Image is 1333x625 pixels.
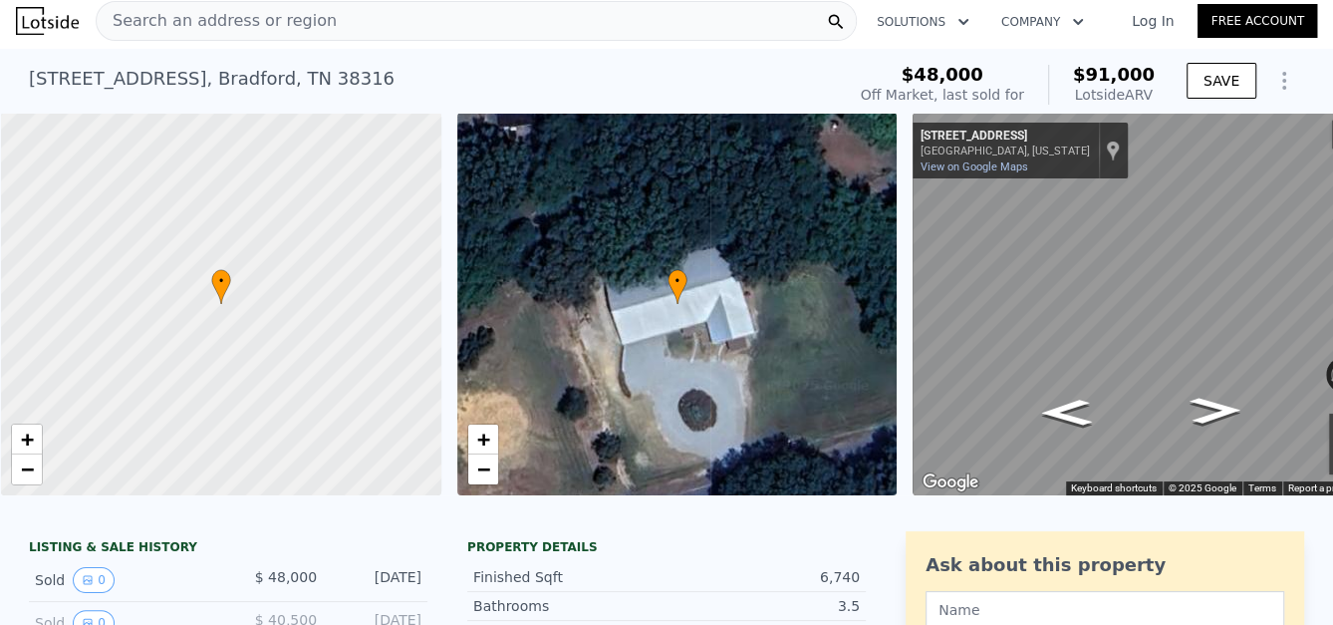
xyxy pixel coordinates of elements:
button: Solutions [861,4,985,40]
button: View historical data [73,567,115,593]
span: + [21,427,34,452]
div: • [667,269,687,304]
span: Search an address or region [97,9,337,33]
div: Lotside ARV [1073,85,1155,105]
path: Go East, Western Ave [1168,391,1262,430]
a: Terms (opens in new tab) [1248,482,1276,493]
a: Log In [1108,11,1198,31]
div: Bathrooms [473,596,666,616]
div: Sold [35,567,212,593]
span: − [21,457,34,481]
a: Zoom in [468,425,498,455]
img: Google [918,469,983,495]
span: $91,000 [1073,64,1155,85]
button: SAVE [1187,63,1256,99]
div: LISTING & SALE HISTORY [29,539,427,559]
div: Finished Sqft [473,567,666,587]
span: • [211,272,231,290]
path: Go West, Western Ave [1019,393,1114,432]
a: Free Account [1198,4,1317,38]
img: Lotside [16,7,79,35]
button: Show Options [1264,61,1304,101]
span: • [667,272,687,290]
div: Ask about this property [926,551,1284,579]
span: © 2025 Google [1169,482,1236,493]
div: 3.5 [666,596,860,616]
button: Keyboard shortcuts [1071,481,1157,495]
a: Open this area in Google Maps (opens a new window) [918,469,983,495]
button: Company [985,4,1100,40]
div: Off Market, last sold for [861,85,1024,105]
a: Zoom out [468,455,498,484]
a: View on Google Maps [921,160,1028,173]
span: + [476,427,489,452]
div: [STREET_ADDRESS] , Bradford , TN 38316 [29,65,395,93]
span: $ 48,000 [255,569,317,585]
div: [DATE] [333,567,421,593]
a: Zoom in [12,425,42,455]
div: • [211,269,231,304]
div: [STREET_ADDRESS] [921,129,1090,145]
span: $48,000 [902,64,983,85]
a: Zoom out [12,455,42,484]
a: Show location on map [1106,140,1120,161]
div: [GEOGRAPHIC_DATA], [US_STATE] [921,145,1090,157]
div: 6,740 [666,567,860,587]
span: − [476,457,489,481]
div: Property details [467,539,866,555]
